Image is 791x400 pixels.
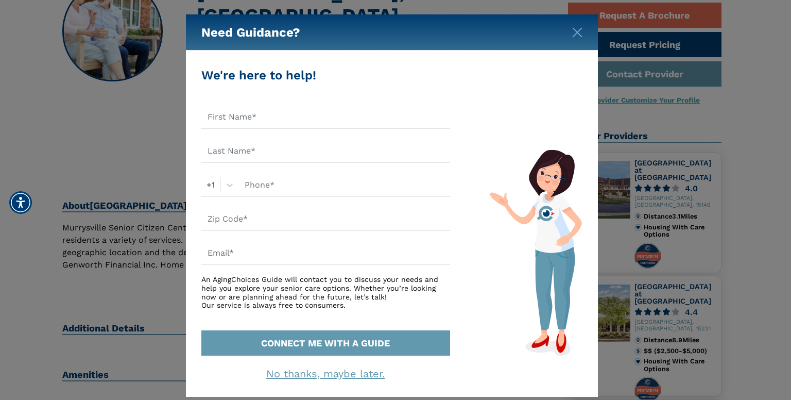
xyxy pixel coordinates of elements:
[201,66,450,85] div: We're here to help!
[201,330,450,356] button: CONNECT ME WITH A GUIDE
[201,14,300,51] h5: Need Guidance?
[201,275,450,310] div: An AgingChoices Guide will contact you to discuss your needs and help you explore your senior car...
[489,149,582,356] img: match-guide-form.svg
[201,105,450,129] input: First Name*
[201,241,450,265] input: Email*
[201,139,450,163] input: Last Name*
[201,207,450,231] input: Zip Code*
[9,191,32,214] div: Accessibility Menu
[238,173,450,197] input: Phone*
[572,25,582,36] button: Close
[572,27,582,38] img: modal-close.svg
[266,368,385,380] a: No thanks, maybe later.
